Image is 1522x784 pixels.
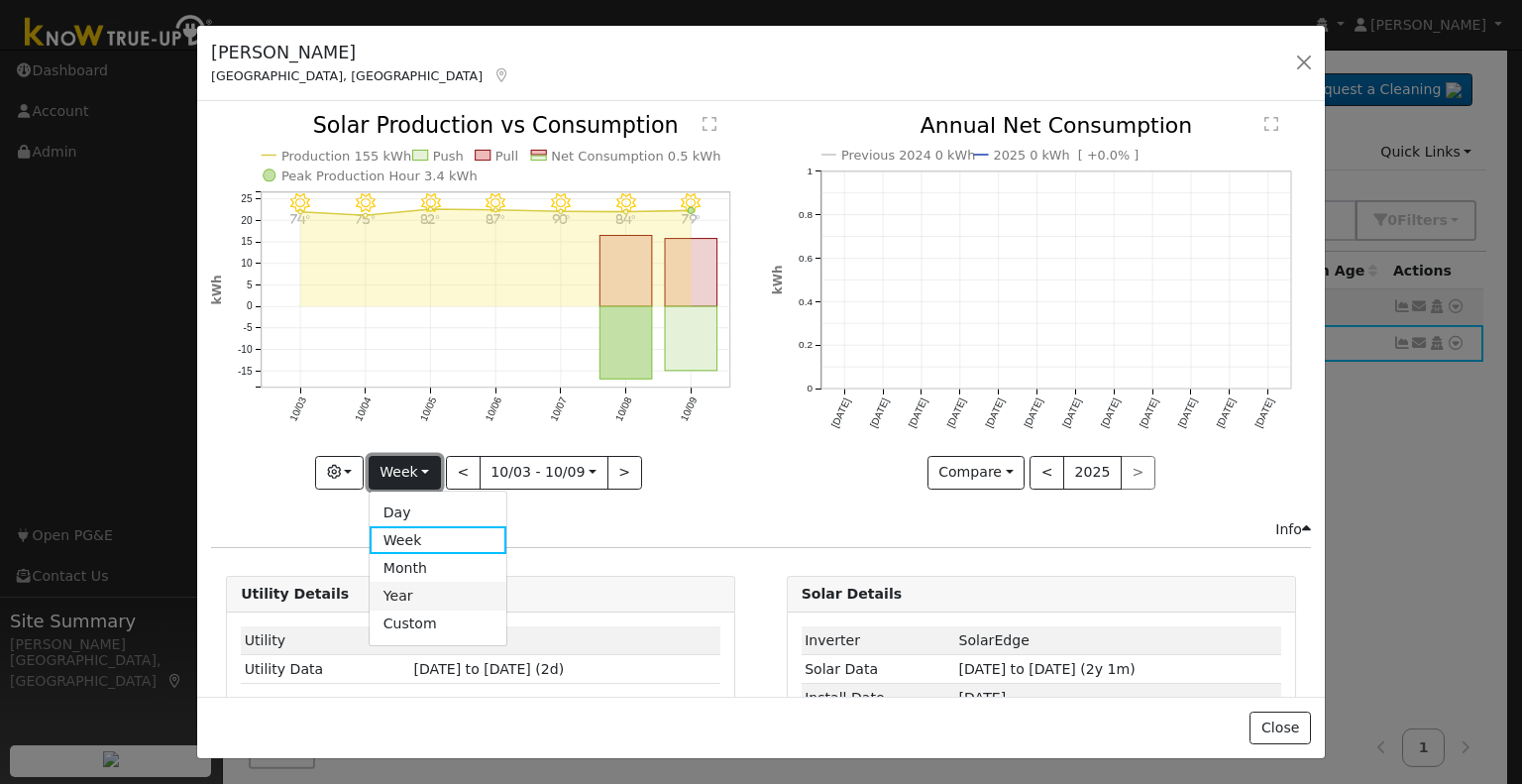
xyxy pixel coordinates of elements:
text: Net Consumption 0.5 kWh [552,149,721,164]
i: 10/09 - Clear [682,193,702,213]
circle: onclick="" [429,207,433,211]
strong: Utility Details [241,586,349,602]
text: 0.6 [799,253,813,264]
a: Month [370,554,507,582]
i: 10/03 - MostlyClear [290,193,310,213]
td: Solar Data [802,655,955,684]
td: Inverter [802,626,955,655]
text: [DATE] [983,396,1006,429]
text: 5 [247,280,253,290]
a: Day [370,499,507,526]
text: [DATE] [1022,396,1044,429]
p: 74° [282,213,317,224]
td: Install Date [802,684,955,713]
rect: onclick="" [600,236,653,307]
span: [GEOGRAPHIC_DATA], [GEOGRAPHIC_DATA] [211,68,483,83]
text: Solar Production vs Consumption [313,113,679,139]
text: 0.4 [799,296,813,307]
text: 10/03 [288,395,309,423]
rect: onclick="" [600,307,653,380]
text: Production 155 kWh [281,149,411,164]
text: Annual Net Consumption [920,113,1192,138]
text: [DATE] [829,396,852,429]
td: Utility Data [241,655,410,684]
button: Week [369,456,441,490]
text: 0 [247,301,253,312]
text: -15 [238,366,253,377]
p: 84° [608,213,643,224]
button: < [446,456,481,490]
button: Close [1250,712,1310,745]
a: Custom [370,611,507,638]
text: 0 [807,384,813,394]
rect: onclick="" [665,307,717,372]
i: 10/05 - Clear [421,193,441,213]
circle: onclick="" [559,210,563,214]
button: < [1030,456,1064,490]
button: 10/03 - 10/09 [480,456,608,490]
text: [DATE] [1252,396,1275,429]
p: 90° [543,213,578,224]
button: 2025 [1063,456,1122,490]
i: 10/07 - Clear [551,193,571,213]
text: 15 [241,237,253,248]
span: [DATE] [959,690,1007,706]
text: [DATE] [1099,396,1122,429]
circle: onclick="" [298,210,302,214]
text: 0.8 [799,209,813,220]
button: > [607,456,642,490]
text: 10 [241,258,253,269]
text: Push [433,149,464,164]
text: [DATE] [1176,396,1199,429]
p: 75° [348,213,382,224]
circle: onclick="" [689,208,695,214]
text: Peak Production Hour 3.4 kWh [281,168,478,183]
text: [DATE] [1138,396,1160,429]
h5: [PERSON_NAME] [211,40,510,65]
text:  [704,117,717,133]
text: 0.2 [799,340,813,351]
i: 10/06 - Clear [487,193,506,213]
circle: onclick="" [493,208,497,212]
text: 10/08 [613,395,634,423]
p: 87° [479,213,513,224]
td: Utility [241,626,410,655]
text:  [1264,116,1278,132]
text: 25 [241,193,253,204]
p: 82° [413,213,448,224]
text: 2025 0 kWh [ +0.0% ] [993,148,1139,163]
text: [DATE] [1060,396,1083,429]
text: -5 [244,323,253,334]
circle: onclick="" [364,214,368,218]
span: [DATE] to [DATE] (2y 1m) [959,661,1136,677]
text: 10/07 [549,395,570,423]
button: Compare [927,456,1026,490]
i: 10/04 - Clear [356,193,376,213]
text: 20 [241,215,253,226]
span: [DATE] to [DATE] (2d) [414,661,565,677]
text: 10/06 [484,395,504,423]
circle: onclick="" [624,210,628,214]
text: 10/04 [353,395,374,423]
a: Year [370,582,507,610]
text: kWh [210,276,224,305]
text: kWh [771,266,785,295]
text: 1 [807,166,813,176]
strong: Solar Details [802,586,902,602]
text: [DATE] [867,396,890,429]
text: Previous 2024 0 kWh [841,148,976,163]
text: 10/05 [418,395,439,423]
text: Pull [495,149,518,164]
text: -10 [238,344,253,355]
text: [DATE] [906,396,928,429]
text: 10/09 [679,395,700,423]
i: 10/08 - Clear [616,193,636,213]
text: [DATE] [944,396,967,429]
p: 79° [674,213,708,224]
rect: onclick="" [665,239,717,307]
a: Map [492,67,510,83]
span: ID: 1022994, authorized: 10/10/25 [959,632,1030,648]
a: Week [370,526,507,554]
span: ID: 17392841, authorized: 10/10/25 [414,632,453,648]
text: [DATE] [1214,396,1237,429]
